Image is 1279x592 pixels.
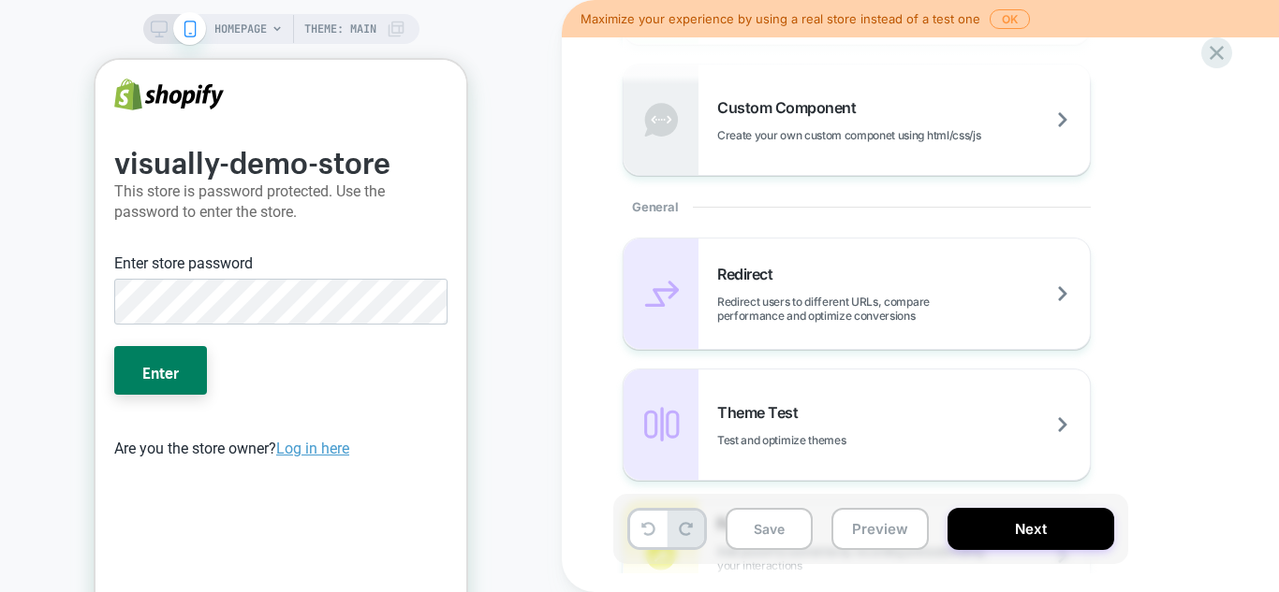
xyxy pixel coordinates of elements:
[623,176,1091,238] div: General
[181,380,254,397] a: Log in here
[214,14,267,44] span: HOMEPAGE
[19,286,111,335] button: Enter
[19,380,254,397] span: Are you the store owner?
[717,98,865,117] span: Custom Component
[19,193,157,215] label: Enter store password
[726,508,813,550] button: Save
[717,128,1074,142] span: Create your own custom componet using html/css/js
[990,9,1030,29] button: OK
[948,508,1114,550] button: Next
[717,433,939,447] span: Test and optimize themes
[831,508,929,550] button: Preview
[19,122,352,163] p: This store is password protected. Use the password to enter the store.
[717,403,807,422] span: Theme Test
[717,295,1090,323] span: Redirect users to different URLs, compare performance and optimize conversions
[304,14,376,44] span: Theme: MAIN
[717,265,782,283] span: Redirect
[19,75,295,122] b: visually-demo-store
